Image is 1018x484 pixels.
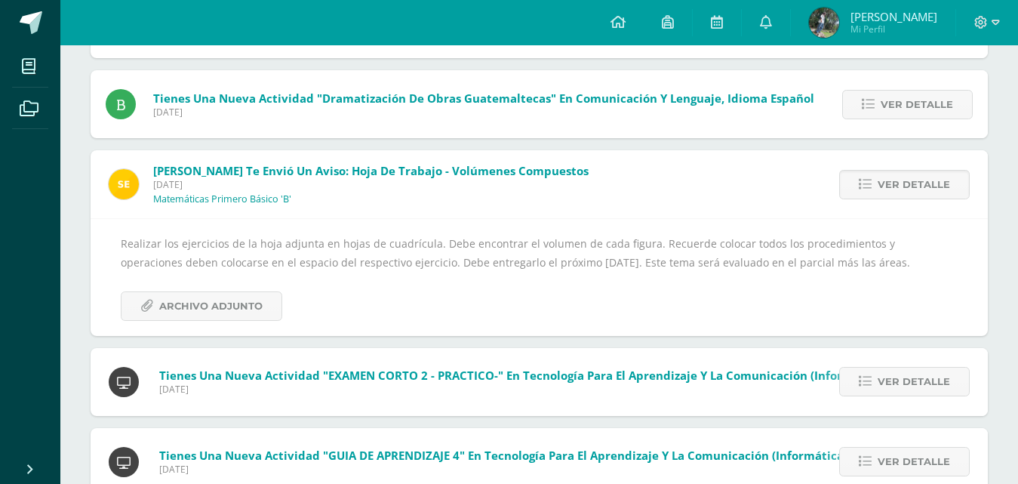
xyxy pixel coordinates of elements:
[153,91,814,106] span: Tienes una nueva actividad "Dramatización de obras guatemaltecas" En Comunicación y Lenguaje, Idi...
[159,383,886,396] span: [DATE]
[159,292,263,320] span: Archivo Adjunto
[850,23,937,35] span: Mi Perfil
[809,8,839,38] img: a774d1109ffb169f0f0f34262d076cf3.png
[153,193,291,205] p: Matemáticas Primero Básico 'B'
[153,178,589,191] span: [DATE]
[850,9,937,24] span: [PERSON_NAME]
[878,448,950,476] span: Ver detalle
[121,291,282,321] a: Archivo Adjunto
[159,463,847,476] span: [DATE]
[153,163,589,178] span: [PERSON_NAME] te envió un aviso: Hoja de trabajo - Volúmenes Compuestos
[878,171,950,199] span: Ver detalle
[881,91,953,119] span: Ver detalle
[153,106,814,119] span: [DATE]
[121,234,958,321] div: Realizar los ejercicios de la hoja adjunta en hojas de cuadrícula. Debe encontrar el volumen de c...
[159,448,847,463] span: Tienes una nueva actividad "GUIA DE APRENDIZAJE 4" En Tecnología para el Aprendizaje y la Comunic...
[109,169,139,199] img: 03c2987289e60ca238394da5f82a525a.png
[878,368,950,396] span: Ver detalle
[159,368,886,383] span: Tienes una nueva actividad "EXAMEN CORTO 2 - PRACTICO-" En Tecnología para el Aprendizaje y la Co...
